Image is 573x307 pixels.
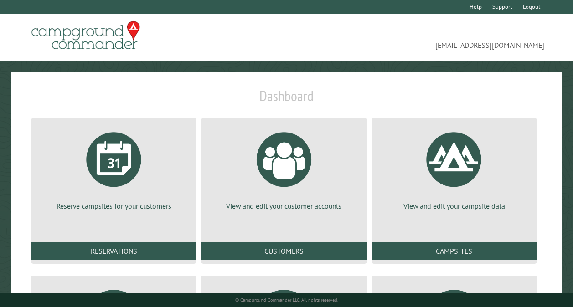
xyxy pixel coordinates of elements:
[212,201,356,211] p: View and edit your customer accounts
[382,201,526,211] p: View and edit your campsite data
[42,125,186,211] a: Reserve campsites for your customers
[212,125,356,211] a: View and edit your customer accounts
[29,87,544,112] h1: Dashboard
[287,25,545,51] span: [EMAIL_ADDRESS][DOMAIN_NAME]
[372,242,537,260] a: Campsites
[31,242,196,260] a: Reservations
[29,18,143,53] img: Campground Commander
[382,125,526,211] a: View and edit your campsite data
[201,242,367,260] a: Customers
[235,297,338,303] small: © Campground Commander LLC. All rights reserved.
[42,201,186,211] p: Reserve campsites for your customers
